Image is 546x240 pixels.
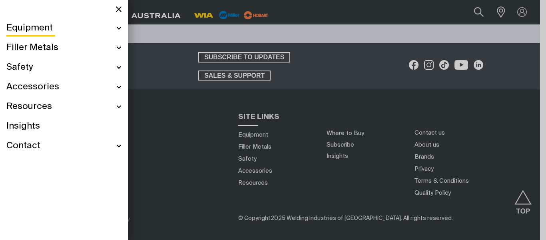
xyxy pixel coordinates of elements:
span: Equipment [6,22,53,34]
span: Accessories [6,81,59,93]
a: Equipment [6,18,122,38]
a: Insights [6,117,122,136]
span: Filler Metals [6,42,58,54]
a: Resources [6,97,122,117]
span: Resources [6,101,52,113]
a: Accessories [6,77,122,97]
a: Contact [6,136,122,156]
span: Contact [6,140,40,152]
span: Safety [6,62,33,73]
span: Insights [6,121,40,132]
a: Filler Metals [6,38,122,58]
a: Safety [6,58,122,77]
